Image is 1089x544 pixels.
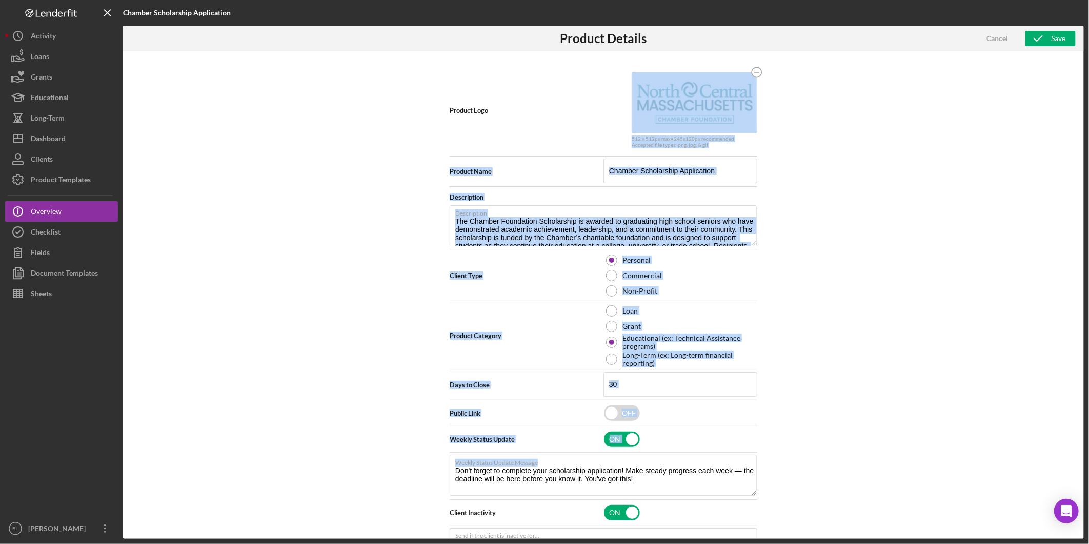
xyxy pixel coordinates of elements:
[31,263,98,286] div: Document Templates
[5,283,118,304] button: Sheets
[622,322,641,331] label: Grant
[622,307,638,315] label: Loan
[622,256,651,264] label: Personal
[5,149,118,169] button: Clients
[31,46,49,69] div: Loans
[31,67,52,90] div: Grants
[31,242,50,265] div: Fields
[5,169,118,190] button: Product Templates
[31,201,62,224] div: Overview
[5,518,118,539] button: BL[PERSON_NAME]
[1054,499,1079,523] div: Open Intercom Messenger
[450,381,603,389] span: Days to Close
[5,263,118,283] button: Document Templates
[1051,31,1065,46] div: Save
[31,87,69,110] div: Educational
[632,142,757,148] div: Accepted file types: png, jpg, & gif
[31,128,66,151] div: Dashboard
[5,46,118,67] button: Loans
[31,283,52,306] div: Sheets
[450,205,757,246] textarea: The Chamber Foundation Scholarship is awarded to graduating high school seniors who have demonstr...
[622,334,755,351] label: Educational (ex: Technical Assistance programs)
[5,128,118,149] button: Dashboard
[5,26,118,46] button: Activity
[450,332,603,340] span: Product Category
[5,87,118,108] button: Educational
[632,136,757,142] div: 512 x 512px max • 245 x 120 px recommended
[31,222,60,245] div: Checklist
[31,108,65,131] div: Long-Term
[450,193,483,201] span: Description
[450,509,603,517] span: Client Inactivity
[622,287,657,295] label: Non-Profit
[5,222,118,242] button: Checklist
[12,526,18,532] text: BL
[632,72,757,133] img: logo
[31,149,53,172] div: Clients
[450,271,603,280] span: Client Type
[450,167,603,176] span: Product Name
[450,455,757,496] textarea: Don't forget to complete your scholarship application! Make steady progress each week — the deadl...
[1025,31,1076,46] button: Save
[450,106,603,114] span: Product Logo
[26,518,92,541] div: [PERSON_NAME]
[31,169,91,192] div: Product Templates
[31,26,56,49] div: Activity
[123,8,231,17] b: Chamber Scholarship Application
[450,409,603,417] span: Public Link
[986,31,1008,46] div: Cancel
[972,31,1023,46] button: Cancel
[622,351,755,367] label: Long-Term (ex: Long-term financial reporting)
[560,31,647,46] h3: Product Details
[450,435,603,443] span: Weekly Status Update
[455,206,757,217] label: Description
[622,271,662,280] label: Commercial
[5,201,118,222] button: Overview
[5,242,118,263] button: Fields
[5,67,118,87] button: Grants
[5,108,118,128] button: Long-Term
[455,455,757,467] label: Weekly Status Update Message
